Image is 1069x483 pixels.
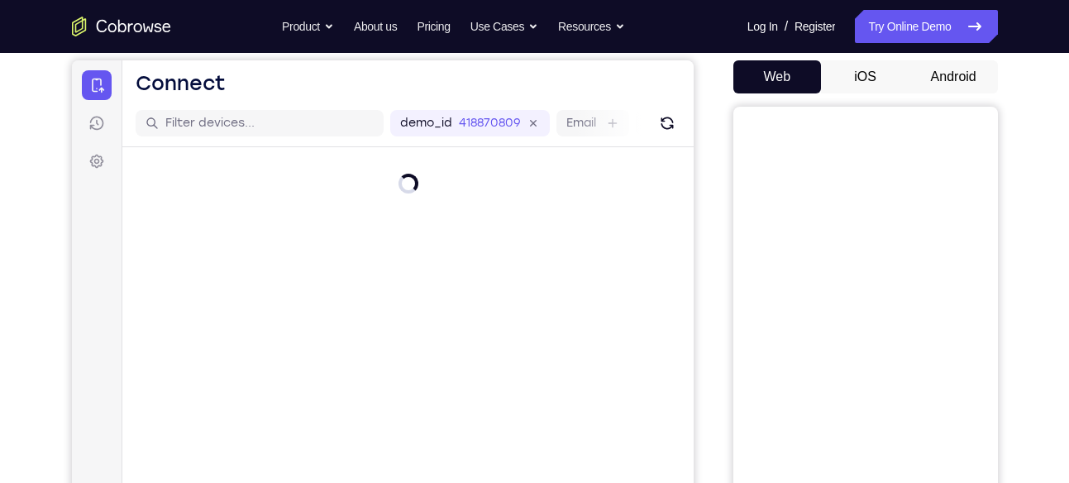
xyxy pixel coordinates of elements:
a: Log In [747,10,778,43]
button: Product [282,10,334,43]
button: Android [909,60,998,93]
a: Go to the home page [72,17,171,36]
a: Pricing [417,10,450,43]
a: Register [795,10,835,43]
button: Resources [558,10,625,43]
a: About us [354,10,397,43]
a: Try Online Demo [855,10,997,43]
span: / [785,17,788,36]
button: Use Cases [470,10,538,43]
button: Web [733,60,822,93]
button: iOS [821,60,909,93]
